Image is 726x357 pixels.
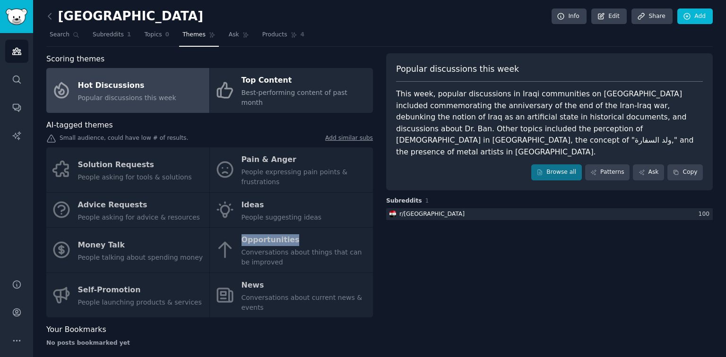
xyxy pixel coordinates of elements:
a: Top ContentBest-performing content of past month [210,68,373,113]
a: Hot DiscussionsPopular discussions this week [46,68,209,113]
a: Share [631,8,672,25]
div: 100 [699,210,713,219]
a: Edit [591,8,627,25]
a: Search [46,27,83,47]
a: Add similar subs [325,134,373,144]
span: 0 [165,31,170,39]
a: Themes [179,27,219,47]
img: GummySearch logo [6,8,27,25]
div: No posts bookmarked yet [46,339,373,348]
span: Themes [182,31,206,39]
span: Search [50,31,69,39]
span: Topics [144,31,162,39]
a: Add [677,8,713,25]
img: Iraq [389,211,396,217]
a: Subreddits1 [89,27,134,47]
button: Copy [667,164,703,180]
span: AI-tagged themes [46,119,113,131]
span: 1 [127,31,131,39]
span: Popular discussions this week [78,94,176,102]
a: Browse all [531,164,582,180]
div: Small audience, could have low # of results. [46,134,373,144]
span: Popular discussions this week [396,63,519,75]
span: Subreddits [386,197,422,205]
div: Top Content [242,73,368,88]
a: Ask [633,164,664,180]
span: Ask [229,31,239,39]
span: Subreddits [93,31,124,39]
div: Hot Discussions [78,78,176,93]
span: Scoring themes [46,53,104,65]
a: Patterns [585,164,630,180]
a: Iraqr/[GEOGRAPHIC_DATA]100 [386,208,713,220]
span: Best-performing content of past month [242,89,347,106]
div: r/ [GEOGRAPHIC_DATA] [399,210,465,219]
span: 4 [301,31,305,39]
a: Info [552,8,587,25]
a: Products4 [259,27,308,47]
span: 1 [425,197,429,204]
span: Your Bookmarks [46,324,106,336]
div: This week, popular discussions in Iraqi communities on [GEOGRAPHIC_DATA] included commemorating t... [396,88,703,158]
span: Products [262,31,287,39]
a: Topics0 [141,27,173,47]
a: Ask [225,27,252,47]
h2: [GEOGRAPHIC_DATA] [46,9,203,24]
